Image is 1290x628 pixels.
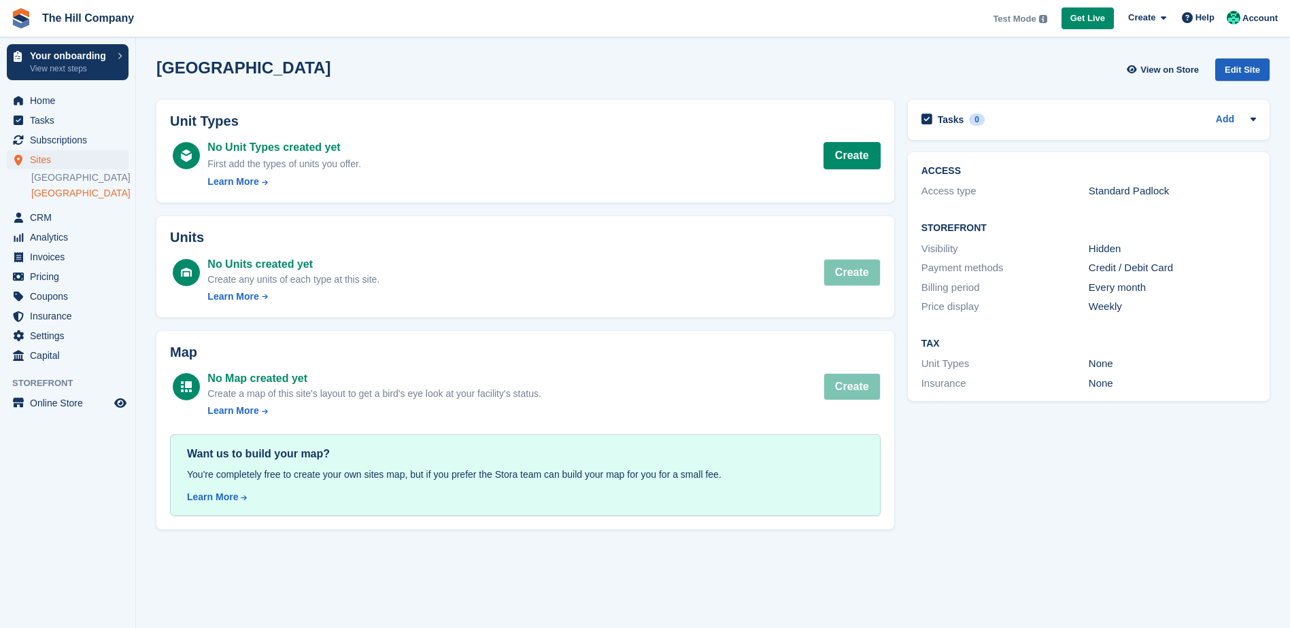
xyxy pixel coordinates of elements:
div: Credit / Debit Card [1089,260,1256,276]
button: Create [824,259,881,286]
a: menu [7,287,129,306]
span: Test Mode [993,12,1036,26]
div: None [1089,356,1256,372]
div: No Unit Types created yet [207,139,360,156]
span: Insurance [30,307,112,326]
h2: Unit Types [170,114,881,129]
span: Online Store [30,394,112,413]
div: Learn More [187,490,238,504]
a: Add [1216,112,1234,128]
span: Home [30,91,112,110]
img: stora-icon-8386f47178a22dfd0bd8f6a31ec36ba5ce8667c1dd55bd0f319d3a0aa187defe.svg [11,8,31,29]
span: Settings [30,326,112,345]
div: You're completely free to create your own sites map, but if you prefer the Stora team can build y... [187,468,864,482]
span: Create [1128,11,1155,24]
div: Create a map of this site's layout to get a bird's eye look at your facility's status. [207,387,541,401]
span: Sites [30,150,112,169]
div: Want us to build your map? [187,446,864,462]
a: menu [7,307,129,326]
a: menu [7,326,129,345]
div: Weekly [1089,299,1256,315]
a: menu [7,111,129,130]
a: menu [7,346,129,365]
div: No Map created yet [207,370,541,387]
a: menu [7,267,129,286]
div: Learn More [207,404,258,418]
a: Learn More [207,290,379,304]
a: Get Live [1062,7,1114,30]
div: Create any units of each type at this site. [207,273,379,287]
a: Preview store [112,395,129,411]
span: Subscriptions [30,130,112,150]
a: menu [7,150,129,169]
div: Access type [921,184,1089,199]
h2: Tax [921,338,1256,349]
div: None [1089,376,1256,391]
span: First add the types of units you offer. [207,158,360,169]
h2: Map [170,345,881,360]
p: View next steps [30,63,111,75]
div: Unit Types [921,356,1089,372]
a: Your onboarding View next steps [7,44,129,80]
a: menu [7,208,129,227]
span: Account [1242,12,1278,25]
button: Create [824,373,881,400]
span: View on Store [1140,63,1199,77]
a: Edit Site [1215,58,1270,86]
span: CRM [30,208,112,227]
img: icon-info-grey-7440780725fd019a000dd9b08b2336e03edf1995a4989e88bcd33f0948082b44.svg [1039,15,1047,23]
a: menu [7,394,129,413]
div: Insurance [921,376,1089,391]
span: Coupons [30,287,112,306]
a: menu [7,228,129,247]
a: [GEOGRAPHIC_DATA] [31,171,129,184]
a: [GEOGRAPHIC_DATA] [31,187,129,200]
a: menu [7,130,129,150]
span: Pricing [30,267,112,286]
a: menu [7,247,129,266]
a: Learn More [187,490,864,504]
div: Standard Padlock [1089,184,1256,199]
img: unit-type-icn-white-16d13ffa02960716e5f9c6ef3da9be9de4fcf26b26518e163466bdfb0a71253c.svg [181,150,192,162]
a: Learn More [207,404,541,418]
div: Edit Site [1215,58,1270,81]
div: Learn More [207,175,258,189]
h2: ACCESS [921,166,1256,177]
div: Visibility [921,241,1089,257]
span: Storefront [12,377,135,390]
a: The Hill Company [37,7,139,29]
span: Analytics [30,228,112,247]
div: 0 [969,114,985,126]
div: No Units created yet [207,256,379,273]
img: Bradley Hill [1227,11,1240,24]
h2: Tasks [938,114,964,126]
img: unit-icn-white-d235c252c4782ee186a2df4c2286ac11bc0d7b43c5caf8ab1da4ff888f7e7cf9.svg [181,268,192,277]
span: Get Live [1070,12,1105,25]
div: Price display [921,299,1089,315]
a: Learn More [207,175,360,189]
span: Invoices [30,247,112,266]
div: Hidden [1089,241,1256,257]
a: menu [7,91,129,110]
img: map-icn-white-8b231986280072e83805622d3debb4903e2986e43859118e7b4002611c8ef794.svg [181,381,192,392]
a: Create [824,142,881,169]
div: Every month [1089,280,1256,296]
h2: Units [170,230,881,245]
span: Help [1195,11,1215,24]
h2: [GEOGRAPHIC_DATA] [156,58,330,77]
p: Your onboarding [30,51,111,60]
div: Billing period [921,280,1089,296]
span: Tasks [30,111,112,130]
a: View on Store [1125,58,1204,81]
span: Capital [30,346,112,365]
div: Payment methods [921,260,1089,276]
h2: Storefront [921,223,1256,234]
div: Learn More [207,290,258,304]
